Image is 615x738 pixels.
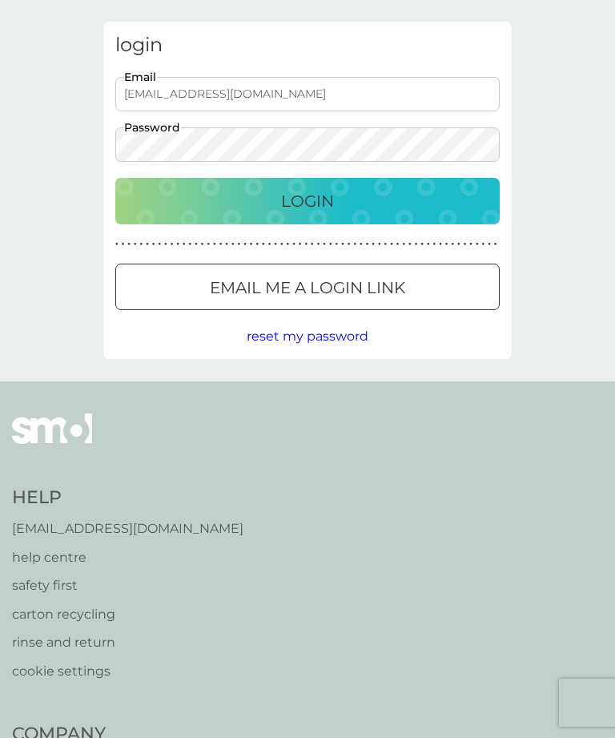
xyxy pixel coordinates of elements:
button: Login [115,178,500,224]
p: ● [445,240,448,248]
p: ● [201,240,204,248]
p: ● [127,240,131,248]
p: ● [225,240,228,248]
p: ● [280,240,283,248]
p: ● [299,240,302,248]
h4: Help [12,486,243,510]
p: ● [183,240,186,248]
p: ● [134,240,137,248]
p: ● [262,240,265,248]
p: ● [469,240,472,248]
p: ● [420,240,424,248]
p: ● [219,240,223,248]
p: ● [140,240,143,248]
p: ● [287,240,290,248]
a: safety first [12,575,243,596]
p: ● [366,240,369,248]
a: [EMAIL_ADDRESS][DOMAIN_NAME] [12,518,243,539]
p: ● [250,240,253,248]
p: ● [122,240,125,248]
p: ● [304,240,307,248]
p: ● [384,240,388,248]
p: ● [268,240,271,248]
span: reset my password [247,329,368,344]
a: carton recycling [12,604,243,625]
p: ● [329,240,332,248]
p: ● [323,240,326,248]
img: smol [12,413,92,468]
p: ● [195,240,198,248]
p: ● [396,240,400,248]
p: ● [488,240,491,248]
p: ● [238,240,241,248]
a: rinse and return [12,632,243,653]
p: ● [311,240,314,248]
p: ● [390,240,393,248]
p: ● [476,240,479,248]
p: ● [164,240,167,248]
p: Login [281,188,334,214]
p: ● [243,240,247,248]
p: ● [360,240,363,248]
a: help centre [12,547,243,568]
p: ● [457,240,460,248]
p: ● [336,240,339,248]
p: Email me a login link [210,275,405,300]
p: ● [189,240,192,248]
button: reset my password [247,326,368,347]
p: ● [207,240,210,248]
p: ● [176,240,179,248]
p: ● [402,240,405,248]
p: ● [353,240,356,248]
p: ● [427,240,430,248]
p: ● [274,240,277,248]
p: ● [292,240,295,248]
p: ● [372,240,375,248]
p: ● [255,240,259,248]
h3: login [115,34,500,57]
a: cookie settings [12,661,243,682]
p: ● [231,240,235,248]
p: ● [341,240,344,248]
p: ● [317,240,320,248]
p: ● [348,240,351,248]
p: ● [115,240,119,248]
p: ● [433,240,436,248]
p: ● [494,240,497,248]
button: Email me a login link [115,264,500,310]
p: ● [464,240,467,248]
p: ● [482,240,485,248]
p: ● [408,240,412,248]
p: ● [152,240,155,248]
p: ● [439,240,442,248]
p: ● [415,240,418,248]
p: ● [451,240,454,248]
p: ● [213,240,216,248]
p: ● [378,240,381,248]
p: ● [158,240,161,248]
p: ● [171,240,174,248]
p: ● [146,240,149,248]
